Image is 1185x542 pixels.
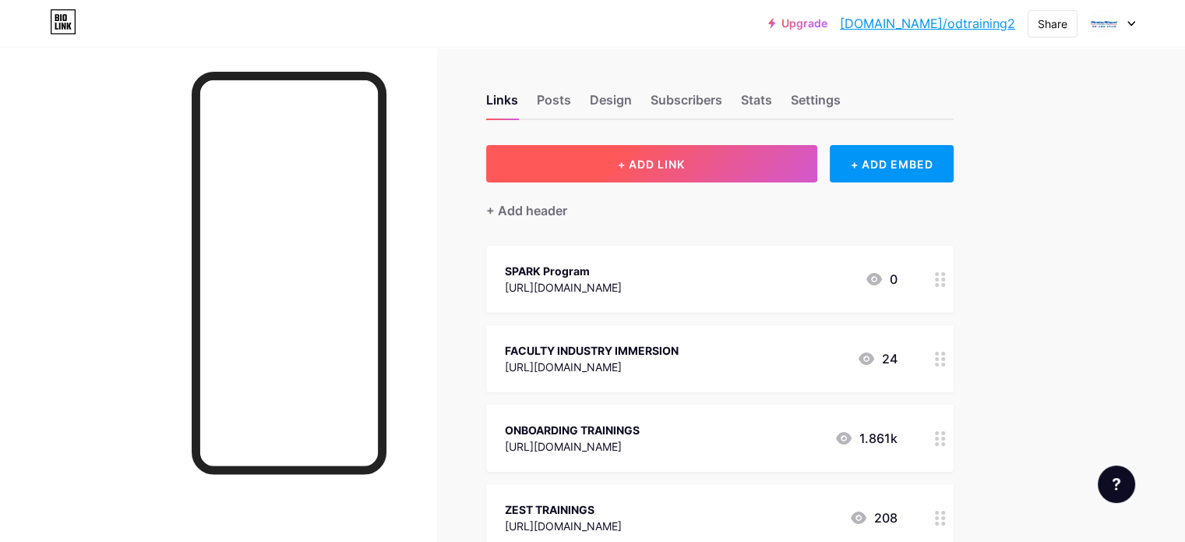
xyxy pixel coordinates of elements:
[505,342,679,359] div: FACULTY INDUSTRY IMMERSION
[849,508,898,527] div: 208
[486,201,567,220] div: + Add header
[857,349,898,368] div: 24
[834,429,898,448] div: 1.861k
[505,422,640,438] div: ONBOARDING TRAININGS
[537,90,571,119] div: Posts
[505,501,622,518] div: ZEST TRAININGS
[590,90,632,119] div: Design
[505,518,622,534] div: [URL][DOMAIN_NAME]
[505,438,640,455] div: [URL][DOMAIN_NAME]
[651,90,722,119] div: Subscribers
[791,90,841,119] div: Settings
[505,263,622,279] div: SPARK Program
[768,17,827,30] a: Upgrade
[505,279,622,296] div: [URL][DOMAIN_NAME]
[486,145,817,182] button: + ADD LINK
[840,14,1015,33] a: [DOMAIN_NAME]/odtraining2
[618,158,685,171] span: + ADD LINK
[830,145,954,182] div: + ADD EMBED
[505,359,679,375] div: [URL][DOMAIN_NAME]
[486,90,518,119] div: Links
[865,270,898,289] div: 0
[1038,16,1067,32] div: Share
[1089,9,1119,38] img: odtraining2
[741,90,772,119] div: Stats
